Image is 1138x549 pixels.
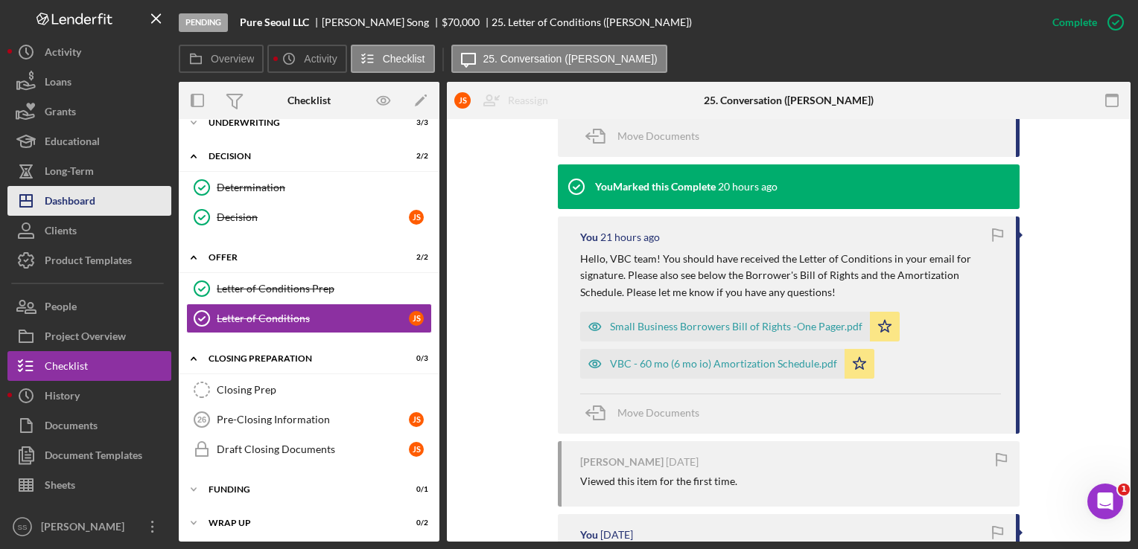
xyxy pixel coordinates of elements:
[240,16,309,28] b: Pure Seoul LLC
[7,470,171,500] button: Sheets
[209,485,391,494] div: Funding
[7,67,171,97] button: Loans
[483,53,658,65] label: 25. Conversation ([PERSON_NAME])
[7,321,171,351] button: Project Overview
[1087,484,1123,519] iframe: Intercom live chat
[267,45,346,73] button: Activity
[600,529,633,541] time: 2025-09-17 19:45
[580,349,874,379] button: VBC - 60 mo (6 mo io) Amortization Schedule.pdf
[401,354,428,363] div: 0 / 3
[492,16,692,28] div: 25. Letter of Conditions ([PERSON_NAME])
[186,375,432,405] a: Closing Prep
[580,456,664,468] div: [PERSON_NAME]
[209,518,391,527] div: Wrap Up
[7,126,171,156] button: Educational
[186,304,432,333] a: Letter of ConditionsJS
[401,518,428,527] div: 0 / 2
[610,358,837,370] div: VBC - 60 mo (6 mo io) Amortization Schedule.pdf
[217,312,409,324] div: Letter of Conditions
[580,394,714,431] button: Move Documents
[209,152,391,161] div: Decision
[45,440,142,474] div: Document Templates
[45,321,126,355] div: Project Overview
[211,53,254,65] label: Overview
[409,442,424,457] div: J S
[186,274,432,304] a: Letter of Conditions Prep
[580,118,714,155] button: Move Documents
[209,354,391,363] div: Closing Preparation
[179,45,264,73] button: Overview
[409,412,424,427] div: J S
[209,118,391,127] div: Underwriting
[45,292,77,325] div: People
[617,129,699,142] span: Move Documents
[7,351,171,381] button: Checklist
[186,434,432,464] a: Draft Closing DocumentsJS
[45,97,76,130] div: Grants
[451,45,667,73] button: 25. Conversation ([PERSON_NAME])
[401,118,428,127] div: 3 / 3
[7,186,171,216] button: Dashboard
[186,173,432,202] a: Determination
[7,292,171,321] button: People
[351,45,435,73] button: Checklist
[7,381,171,411] button: History
[617,406,699,419] span: Move Documents
[45,67,71,100] div: Loans
[45,411,98,444] div: Documents
[704,94,874,106] div: 25. Conversation ([PERSON_NAME])
[447,86,563,115] button: JSReassign
[7,245,171,275] button: Product Templates
[580,251,1001,301] p: Hello, VBC team! You should have received the Letter of Conditions in your email for signature. P...
[45,351,88,385] div: Checklist
[7,97,171,126] button: Grants
[287,94,331,106] div: Checklist
[45,381,80,414] div: History
[217,283,431,295] div: Letter of Conditions Prep
[401,485,428,494] div: 0 / 1
[209,253,391,262] div: Offer
[610,321,862,333] div: Small Business Borrowers Bill of Rights -One Pager.pdf
[1037,7,1131,37] button: Complete
[401,253,428,262] div: 2 / 2
[217,211,409,223] div: Decision
[45,470,75,504] div: Sheets
[7,37,171,67] button: Activity
[322,16,442,28] div: [PERSON_NAME] Song
[595,181,716,193] div: You Marked this Complete
[197,415,206,424] tspan: 26
[383,53,425,65] label: Checklist
[7,216,171,245] a: Clients
[7,440,171,470] a: Document Templates
[304,53,337,65] label: Activity
[45,126,100,160] div: Educational
[409,210,424,225] div: J S
[508,86,548,115] div: Reassign
[45,245,132,279] div: Product Templates
[7,156,171,186] button: Long-Term
[580,529,598,541] div: You
[7,411,171,440] button: Documents
[580,312,900,341] button: Small Business Borrowers Bill of Rights -One Pager.pdf
[7,512,171,542] button: SS[PERSON_NAME] Santa [PERSON_NAME]
[186,405,432,434] a: 26Pre-Closing InformationJS
[580,475,737,487] div: Viewed this item for the first time.
[186,202,432,232] a: DecisionJS
[409,311,424,326] div: J S
[666,456,699,468] time: 2025-09-20 21:07
[45,216,77,249] div: Clients
[442,16,480,28] span: $70,000
[600,231,660,243] time: 2025-09-24 16:21
[45,186,95,219] div: Dashboard
[718,181,778,193] time: 2025-09-24 16:46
